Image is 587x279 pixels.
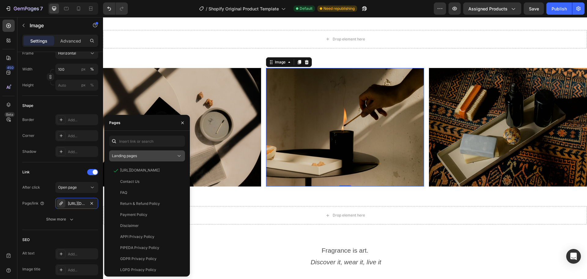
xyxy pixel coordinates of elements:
input: px% [55,80,98,91]
p: Advanced [60,38,81,44]
span: Landing pages [112,153,137,158]
div: Corner [22,133,35,138]
div: 450 [6,65,15,70]
div: [URL][DOMAIN_NAME] [120,168,160,173]
div: LGPD Privacy Policy [120,267,156,273]
p: Image [30,22,82,29]
span: Assigned Products [468,6,508,12]
button: px [88,66,96,73]
div: Contact Us [120,179,139,184]
div: Beta [5,112,15,117]
iframe: Design area [103,17,587,279]
input: Insert link or search [109,136,185,147]
span: Shopify Original Product Template [209,6,279,12]
div: SEO [22,237,30,243]
img: gempages_581248194407564206-00c93ccb-6c32-471b-aaeb-eca0e3c37e17.jpg [326,51,484,170]
span: Need republishing [323,6,355,11]
input: px% [55,64,98,75]
div: Publish [552,6,567,12]
div: Add... [68,251,97,257]
div: Open Intercom Messenger [566,249,581,264]
button: Horizontal [55,48,98,59]
div: Image [171,42,184,48]
div: Add... [68,149,97,155]
p: Settings [30,38,47,44]
button: px [88,81,96,89]
button: Publish [546,2,572,15]
div: px [81,82,86,88]
span: Save [529,6,539,11]
div: Add... [68,133,97,139]
div: Disclaimer [120,223,139,228]
div: Page/link [22,201,45,206]
span: / [206,6,207,12]
div: Add... [68,117,97,123]
span: Default [300,6,312,11]
button: % [80,81,87,89]
button: Show more [22,214,98,225]
div: Show more [46,216,75,222]
div: GDPR Privacy Policy [120,256,157,262]
div: PIPEDA Privacy Policy [120,245,159,251]
div: Return & Refund Policy [120,201,160,206]
label: Height [22,82,34,88]
button: Landing pages [109,150,185,161]
div: Image title [22,266,40,272]
div: [URL][DOMAIN_NAME] [68,201,86,206]
div: Alt text [22,251,35,256]
div: Link [22,169,30,175]
div: Add... [68,267,97,273]
span: Open page [58,185,77,190]
p: 7 [40,5,43,12]
button: Assigned Products [463,2,521,15]
div: Payment Policy [120,212,147,217]
button: % [80,66,87,73]
div: Drop element here [230,20,262,25]
img: gempages_581248194407564206-c33941cb-0201-4aaa-a72d-91fdf782c480.jpg [163,51,321,170]
div: Border [22,117,34,123]
div: % [90,82,94,88]
div: px [81,66,86,72]
label: Frame [22,51,34,56]
div: Pages [109,120,120,126]
div: Shadow [22,149,36,154]
button: Save [524,2,544,15]
label: Width [22,66,32,72]
button: 7 [2,2,46,15]
div: FAQ [120,190,127,195]
div: APPI Privacy Policy [120,234,154,239]
div: % [90,66,94,72]
div: Undo/Redo [103,2,128,15]
span: Horizontal [58,51,76,56]
button: Open page [55,182,98,193]
i: Discover it, wear it, live it [208,241,278,248]
div: Shape [22,103,33,108]
div: After click [22,185,40,190]
div: Drop element here [230,196,262,201]
p: Fragrance is art. [1,228,483,239]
